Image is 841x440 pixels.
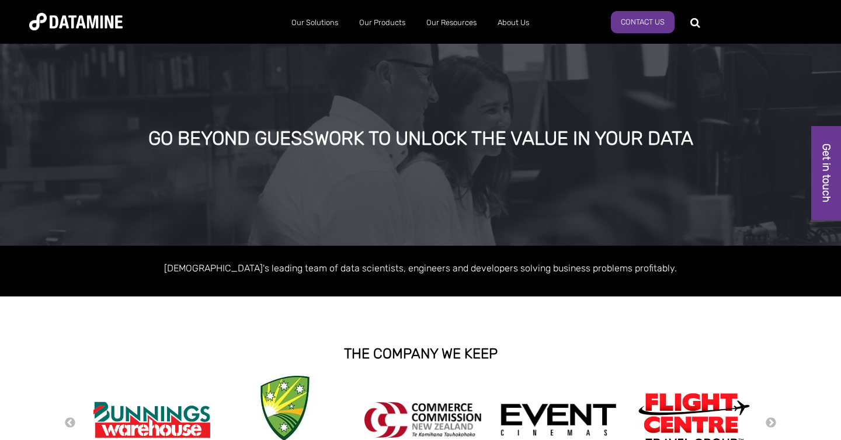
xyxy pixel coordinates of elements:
[811,126,841,220] a: Get in touch
[29,13,123,30] img: Datamine
[281,8,349,38] a: Our Solutions
[500,403,617,437] img: event cinemas
[64,417,76,429] button: Previous
[765,417,777,429] button: Next
[344,345,498,362] strong: THE COMPANY WE KEEP
[99,128,742,149] div: GO BEYOND GUESSWORK TO UNLOCK THE VALUE IN YOUR DATA
[487,8,540,38] a: About Us
[611,11,675,33] a: Contact us
[349,8,416,38] a: Our Products
[416,8,487,38] a: Our Resources
[364,402,481,438] img: commercecommission
[88,260,753,276] p: [DEMOGRAPHIC_DATA]'s leading team of data scientists, engineers and developers solving business p...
